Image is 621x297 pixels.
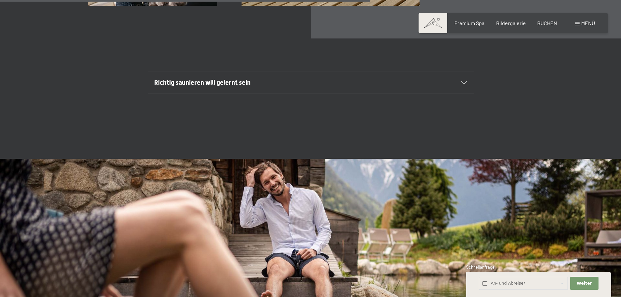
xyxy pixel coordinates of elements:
a: BUCHEN [537,20,557,26]
span: Richtig saunieren will gelernt sein [154,79,251,86]
span: Schnellanfrage [466,264,495,270]
button: Weiter [570,277,598,290]
span: Menü [581,20,595,26]
a: Premium Spa [454,20,484,26]
span: Weiter [577,280,592,286]
a: Bildergalerie [496,20,526,26]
